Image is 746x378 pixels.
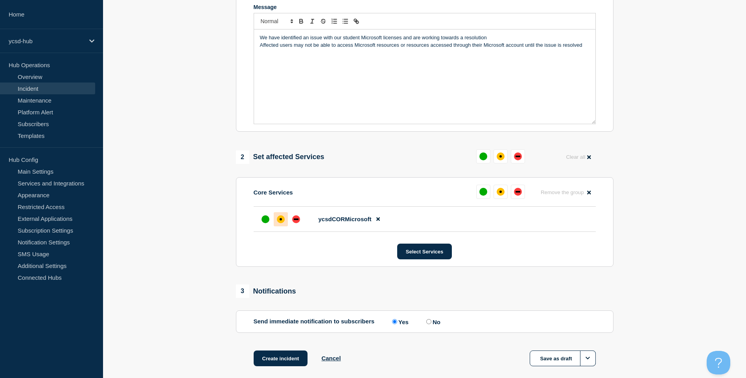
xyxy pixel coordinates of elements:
[254,350,308,366] button: Create incident
[319,216,372,222] span: ycsdCORMicrosoft
[497,152,505,160] div: affected
[561,149,595,165] button: Clear all
[260,42,589,49] p: Affected users may not be able to access Microsoft resources or resources accessed through their ...
[397,244,452,259] button: Select Services
[479,152,487,160] div: up
[476,185,490,199] button: up
[541,189,584,195] span: Remove the group
[262,215,269,223] div: up
[511,149,525,163] button: down
[254,29,595,124] div: Message
[494,149,508,163] button: affected
[277,215,285,223] div: affected
[236,284,249,298] span: 3
[296,17,307,26] button: Toggle bold text
[321,355,341,361] button: Cancel
[514,188,522,196] div: down
[426,319,431,324] input: No
[424,318,440,325] label: No
[392,319,397,324] input: Yes
[479,188,487,196] div: up
[307,17,318,26] button: Toggle italic text
[476,149,490,163] button: up
[254,318,596,325] div: Send immediate notification to subscribers
[9,38,84,44] p: ycsd-hub
[580,350,596,366] button: Options
[497,188,505,196] div: affected
[318,17,329,26] button: Toggle strikethrough text
[257,17,296,26] span: Font size
[351,17,362,26] button: Toggle link
[236,150,324,164] div: Set affected Services
[514,152,522,160] div: down
[494,185,508,199] button: affected
[236,150,249,164] span: 2
[292,215,300,223] div: down
[329,17,340,26] button: Toggle ordered list
[390,318,409,325] label: Yes
[707,351,730,374] iframe: Help Scout Beacon - Open
[260,34,589,41] p: We have identified an issue with our student Microsoft licenses and are working towards a resolution
[236,284,296,298] div: Notifications
[254,4,596,10] div: Message
[254,318,375,325] p: Send immediate notification to subscribers
[340,17,351,26] button: Toggle bulleted list
[254,189,293,196] p: Core Services
[536,185,596,200] button: Remove the group
[530,350,596,366] button: Save as draft
[511,185,525,199] button: down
